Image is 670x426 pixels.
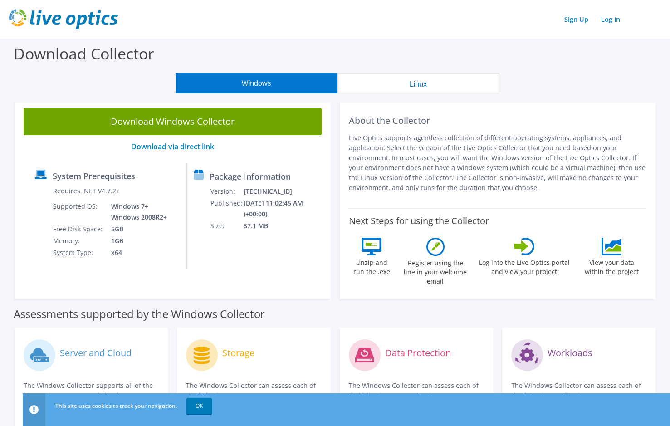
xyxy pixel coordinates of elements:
a: OK [186,398,212,414]
h2: About the Collector [349,115,647,126]
a: Log In [597,13,625,26]
td: Version: [210,186,243,197]
label: System Prerequisites [53,171,135,181]
td: Size: [210,220,243,232]
label: Log into the Live Optics portal and view your project [479,255,570,276]
button: Linux [337,73,499,93]
td: 5GB [104,223,169,235]
label: Requires .NET V4.7.2+ [53,186,120,196]
td: Memory: [53,235,104,247]
td: Published: [210,197,243,220]
td: 1GB [104,235,169,247]
label: Next Steps for using the Collector [349,215,489,226]
label: Data Protection [385,348,451,357]
label: View your data within the project [579,255,644,276]
label: Unzip and run the .exe [351,255,392,276]
td: Supported OS: [53,201,104,223]
td: Windows 7+ Windows 2008R2+ [104,201,169,223]
label: Register using the line in your welcome email [401,256,469,286]
img: live_optics_svg.svg [9,9,118,29]
p: The Windows Collector can assess each of the following DPS applications. [349,381,484,401]
td: Free Disk Space: [53,223,104,235]
p: The Windows Collector can assess each of the following storage systems. [186,381,321,401]
a: Download via direct link [131,142,214,152]
td: 57.1 MB [243,220,326,232]
span: This site uses cookies to track your navigation. [55,402,177,410]
td: [TECHNICAL_ID] [243,186,326,197]
p: The Windows Collector can assess each of the following applications. [511,381,646,401]
a: Download Windows Collector [24,108,322,135]
label: Storage [222,348,254,357]
label: Workloads [548,348,592,357]
label: Download Collector [14,43,154,64]
label: Package Information [210,172,291,181]
td: [DATE] 11:02:45 AM (+00:00) [243,197,326,220]
p: Live Optics supports agentless collection of different operating systems, appliances, and applica... [349,133,647,193]
p: The Windows Collector supports all of the Live Optics compute and cloud assessments. [24,381,159,411]
button: Windows [176,73,337,93]
label: Assessments supported by the Windows Collector [14,309,265,318]
td: x64 [104,247,169,259]
a: Sign Up [560,13,593,26]
td: System Type: [53,247,104,259]
label: Server and Cloud [60,348,132,357]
